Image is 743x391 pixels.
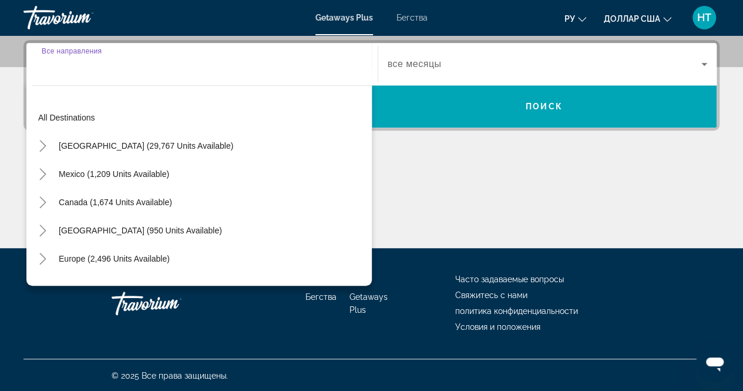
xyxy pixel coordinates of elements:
[26,43,717,128] div: Виджет поиска
[59,198,172,207] span: Canada (1,674 units available)
[526,102,563,111] span: Поиск
[23,2,141,33] a: Травориум
[59,254,170,263] span: Europe (2,496 units available)
[53,220,228,241] button: [GEOGRAPHIC_DATA] (950 units available)
[32,277,53,298] button: Toggle Australia (214 units available)
[53,135,239,156] button: [GEOGRAPHIC_DATA] (29,767 units available)
[697,11,711,24] font: НТ
[53,276,228,298] button: [GEOGRAPHIC_DATA] (214 units available)
[349,292,388,315] a: Getaways Plus
[53,192,178,213] button: Canada (1,674 units available)
[455,290,527,300] a: Свяжитесь с нами
[305,292,337,302] a: Бегства
[604,14,660,24] font: доллар США
[604,10,671,27] button: Изменить валюту
[455,275,564,284] a: Часто задаваемые вопросы
[696,344,734,382] iframe: Кнопка запуска окна обмена сообщениями
[372,85,717,128] button: Поиск
[455,306,578,316] a: политика конфиденциальности
[689,5,720,30] button: Меню пользователя
[32,164,53,185] button: Toggle Mexico (1,209 units available)
[59,169,169,179] span: Mexico (1,209 units available)
[564,10,586,27] button: Изменить язык
[32,192,53,213] button: Toggle Canada (1,674 units available)
[564,14,575,24] font: ру
[112,371,228,380] font: © 2025 Все права защищены.
[32,107,372,128] button: All destinations
[396,13,428,22] a: Бегства
[38,113,95,122] span: All destinations
[388,59,442,69] span: все месяцы
[53,248,176,269] button: Europe (2,496 units available)
[112,286,229,321] a: Травориум
[32,136,53,156] button: Toggle United States (29,767 units available)
[32,220,53,241] button: Toggle Caribbean & Atlantic Islands (950 units available)
[53,163,175,185] button: Mexico (1,209 units available)
[42,47,102,55] span: Все направления
[455,322,540,332] a: Условия и положения
[315,13,373,22] a: Getaways Plus
[32,249,53,269] button: Toggle Europe (2,496 units available)
[59,141,233,151] span: [GEOGRAPHIC_DATA] (29,767 units available)
[59,226,222,235] span: [GEOGRAPHIC_DATA] (950 units available)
